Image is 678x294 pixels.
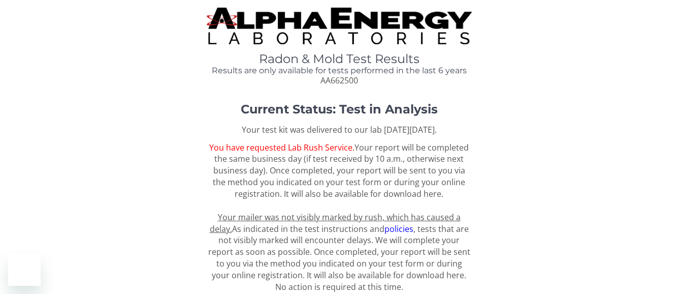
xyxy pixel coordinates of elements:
[207,66,472,75] h4: Results are only available for tests performed in the last 6 years
[8,253,41,286] iframe: Button to launch messaging window
[320,75,358,86] span: AA662500
[208,212,470,292] span: As indicated in the test instructions and , tests that are not visibly marked will encounter dela...
[384,223,413,234] a: policies
[208,142,470,292] span: Your report will be completed the same business day (if test received by 10 a.m., otherwise next ...
[241,102,438,116] strong: Current Status: Test in Analysis
[210,212,461,234] u: Your mailer was not visibly marked by rush, which has caused a delay.
[207,124,472,136] p: Your test kit was delivered to our lab [DATE][DATE].
[207,8,472,44] img: TightCrop.jpg
[207,52,472,66] h1: Radon & Mold Test Results
[209,142,354,153] span: You have requested Lab Rush Service.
